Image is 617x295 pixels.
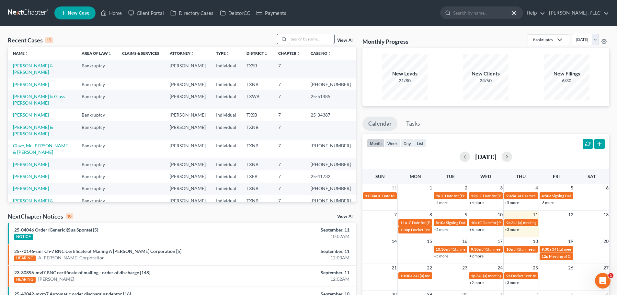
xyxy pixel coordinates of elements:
span: 16 [462,237,468,245]
td: Individual [211,109,241,121]
a: DebtorCC [217,7,253,19]
a: [PERSON_NAME] [13,112,49,118]
span: Signing Date for [PERSON_NAME] [446,220,504,225]
div: 21/80 [382,77,428,84]
span: 25 [532,264,539,272]
a: [PERSON_NAME] & [PERSON_NAME] [13,63,53,75]
a: [PERSON_NAME] [13,186,49,191]
a: 23-30896-mvl7 BNC certificate of mailing - order of discharge [148] [14,270,150,275]
td: TXNB [241,140,273,158]
span: New Case [68,11,89,16]
a: Directory Cases [167,7,217,19]
td: [PHONE_NUMBER] [305,158,356,170]
span: 341(a) meeting for [PERSON_NAME] [448,247,511,252]
span: 20 [603,237,609,245]
a: View All [337,38,353,43]
a: Calendar [362,117,397,131]
a: Help [523,7,545,19]
td: [PERSON_NAME] [165,170,211,182]
a: 25-70146-smr Ch-7 BNC Certificate of Mailing A [PERSON_NAME] Corporation [5] [14,248,181,254]
a: Payments [253,7,290,19]
span: 31 [391,184,397,192]
span: Thu [516,174,526,179]
span: 26 [567,264,574,272]
td: Individual [211,60,241,78]
td: Individual [211,170,241,182]
a: [PERSON_NAME] [38,276,74,282]
i: unfold_more [108,52,112,56]
div: NOTICE [14,234,33,240]
a: [PERSON_NAME] & [PERSON_NAME] [13,198,53,210]
a: [PERSON_NAME] & [PERSON_NAME] [13,124,53,136]
span: 9a [506,220,510,225]
a: Case Nounfold_more [311,51,331,56]
td: Individual [211,158,241,170]
span: 1 [429,184,433,192]
a: [PERSON_NAME] [13,162,49,167]
td: TXNB [241,195,273,213]
span: 4:50a [542,193,551,198]
span: 14 [391,237,397,245]
span: 8 [429,211,433,219]
a: +3 more [505,227,519,232]
td: [PERSON_NAME] [165,140,211,158]
a: Home [97,7,125,19]
td: TXNB [241,158,273,170]
span: 12p [471,193,478,198]
i: unfold_more [264,52,268,56]
td: Individual [211,121,241,140]
td: Individual [211,183,241,195]
a: +3 more [505,280,519,285]
div: 10:02AM [242,233,349,240]
span: 341(a) meeting for [PERSON_NAME] [513,247,576,252]
h2: [DATE] [475,153,497,160]
td: 7 [273,195,305,213]
td: 25-34387 [305,109,356,121]
a: [PERSON_NAME] [13,174,49,179]
span: 9:30a [471,247,481,252]
td: [PERSON_NAME] [165,78,211,90]
span: 12p [542,254,548,259]
span: 2 [464,184,468,192]
td: Bankruptcy [76,121,117,140]
td: Individual [211,90,241,109]
span: 8:10a [436,220,445,225]
td: [PHONE_NUMBER] [305,195,356,213]
i: unfold_more [327,52,331,56]
td: [PERSON_NAME] [165,195,211,213]
span: 9 [464,211,468,219]
td: TXNB [241,121,273,140]
td: TXWB [241,90,273,109]
td: 7 [273,60,305,78]
span: 10a [506,247,513,252]
span: IC Date for [PERSON_NAME] [378,193,427,198]
div: Recent Cases [8,36,53,44]
span: IC Date for [PERSON_NAME][GEOGRAPHIC_DATA] [440,193,529,198]
div: September, 11 [242,248,349,255]
button: month [367,139,384,148]
td: TXSB [241,60,273,78]
div: 10 [66,213,73,219]
th: Claims & Services [117,47,165,60]
div: Bankruptcy [533,37,553,42]
span: 7 [394,211,397,219]
span: 9a [506,273,510,278]
span: 5 [570,184,574,192]
span: 11a [400,220,407,225]
td: 7 [273,90,305,109]
span: 24 [497,264,503,272]
a: +2 more [469,280,484,285]
a: View All [337,214,353,219]
span: 341(a) meeting for [PERSON_NAME] [481,247,544,252]
span: 10 [497,211,503,219]
a: Glaze, Mc [PERSON_NAME] & [PERSON_NAME] [13,143,69,155]
a: Districtunfold_more [246,51,268,56]
button: list [414,139,426,148]
td: 7 [273,183,305,195]
span: 27 [603,264,609,272]
div: New Clients [463,70,508,77]
a: [PERSON_NAME] [13,82,49,87]
span: 10a [471,220,477,225]
div: 24/50 [463,77,508,84]
td: Bankruptcy [76,78,117,90]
